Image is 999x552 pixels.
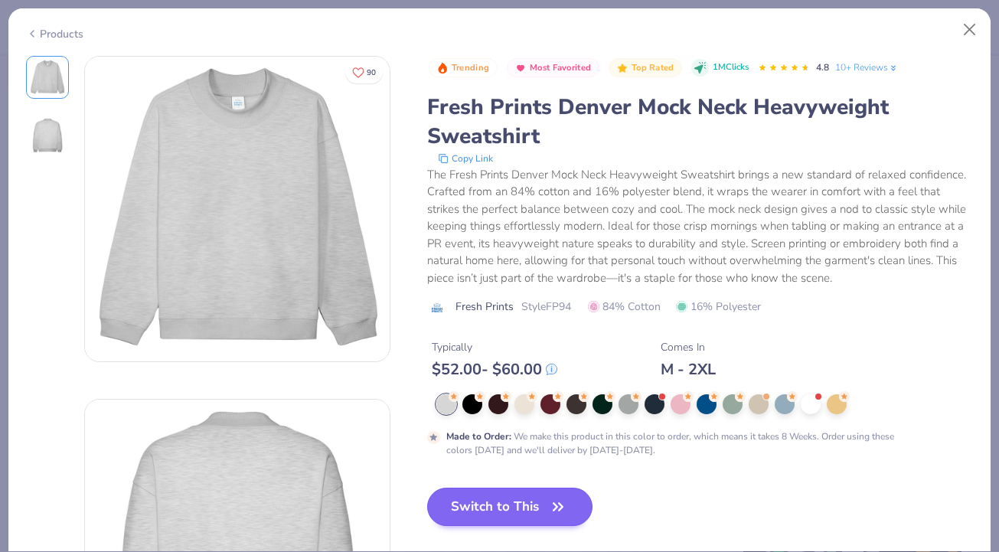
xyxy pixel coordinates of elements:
[427,302,448,314] img: brand logo
[676,299,761,315] span: 16% Polyester
[609,58,682,78] button: Badge Button
[446,430,511,443] strong: Made to Order :
[432,339,557,355] div: Typically
[661,360,716,379] div: M - 2XL
[758,56,810,80] div: 4.8 Stars
[446,430,908,457] div: We make this product in this color to order, which means it takes 8 Weeks. Order using these colo...
[427,488,593,526] button: Switch to This
[29,59,66,96] img: Front
[29,117,66,154] img: Back
[427,166,974,287] div: The Fresh Prints Denver Mock Neck Heavyweight Sweatshirt brings a new standard of relaxed confide...
[816,61,829,73] span: 4.8
[588,299,661,315] span: 84% Cotton
[345,61,383,83] button: Like
[616,62,628,74] img: Top Rated sort
[367,69,376,77] span: 90
[429,58,498,78] button: Badge Button
[436,62,449,74] img: Trending sort
[452,64,489,72] span: Trending
[26,26,83,42] div: Products
[713,61,749,74] span: 1M Clicks
[427,93,974,151] div: Fresh Prints Denver Mock Neck Heavyweight Sweatshirt
[85,57,390,361] img: Front
[521,299,571,315] span: Style FP94
[955,15,984,44] button: Close
[530,64,591,72] span: Most Favorited
[661,339,716,355] div: Comes In
[433,151,498,166] button: copy to clipboard
[432,360,557,379] div: $ 52.00 - $ 60.00
[632,64,674,72] span: Top Rated
[507,58,599,78] button: Badge Button
[835,60,899,74] a: 10+ Reviews
[514,62,527,74] img: Most Favorited sort
[455,299,514,315] span: Fresh Prints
